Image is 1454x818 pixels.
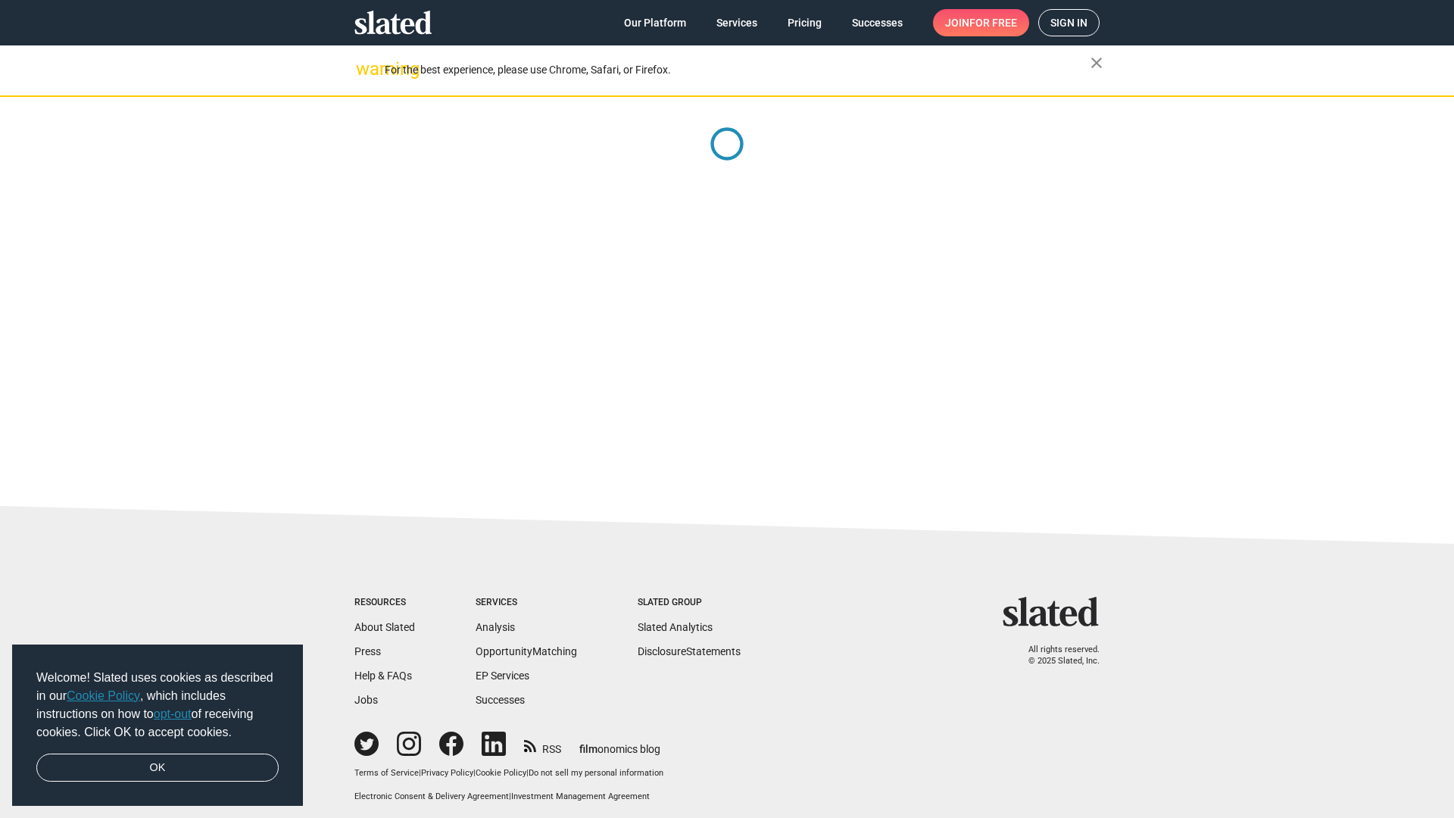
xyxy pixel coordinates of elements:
[511,791,650,801] a: Investment Management Agreement
[476,597,577,609] div: Services
[36,669,279,742] span: Welcome! Slated uses cookies as described in our , which includes instructions on how to of recei...
[12,645,303,807] div: cookieconsent
[476,694,525,706] a: Successes
[354,670,412,682] a: Help & FAQs
[526,768,529,778] span: |
[36,754,279,782] a: dismiss cookie message
[354,597,415,609] div: Resources
[1012,645,1100,667] p: All rights reserved. © 2025 Slated, Inc.
[354,621,415,633] a: About Slated
[638,645,741,657] a: DisclosureStatements
[354,768,419,778] a: Terms of Service
[775,9,834,36] a: Pricing
[529,768,663,779] button: Do not sell my personal information
[421,768,473,778] a: Privacy Policy
[788,9,822,36] span: Pricing
[840,9,915,36] a: Successes
[945,9,1017,36] span: Join
[638,621,713,633] a: Slated Analytics
[509,791,511,801] span: |
[1087,54,1106,72] mat-icon: close
[354,645,381,657] a: Press
[1050,10,1087,36] span: Sign in
[579,743,598,755] span: film
[385,60,1090,80] div: For the best experience, please use Chrome, Safari, or Firefox.
[476,645,577,657] a: OpportunityMatching
[473,768,476,778] span: |
[356,60,374,78] mat-icon: warning
[67,689,140,702] a: Cookie Policy
[419,768,421,778] span: |
[704,9,769,36] a: Services
[476,621,515,633] a: Analysis
[716,9,757,36] span: Services
[579,730,660,757] a: filmonomics blog
[969,9,1017,36] span: for free
[852,9,903,36] span: Successes
[524,733,561,757] a: RSS
[624,9,686,36] span: Our Platform
[476,670,529,682] a: EP Services
[154,707,192,720] a: opt-out
[354,791,509,801] a: Electronic Consent & Delivery Agreement
[612,9,698,36] a: Our Platform
[933,9,1029,36] a: Joinfor free
[638,597,741,609] div: Slated Group
[476,768,526,778] a: Cookie Policy
[354,694,378,706] a: Jobs
[1038,9,1100,36] a: Sign in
